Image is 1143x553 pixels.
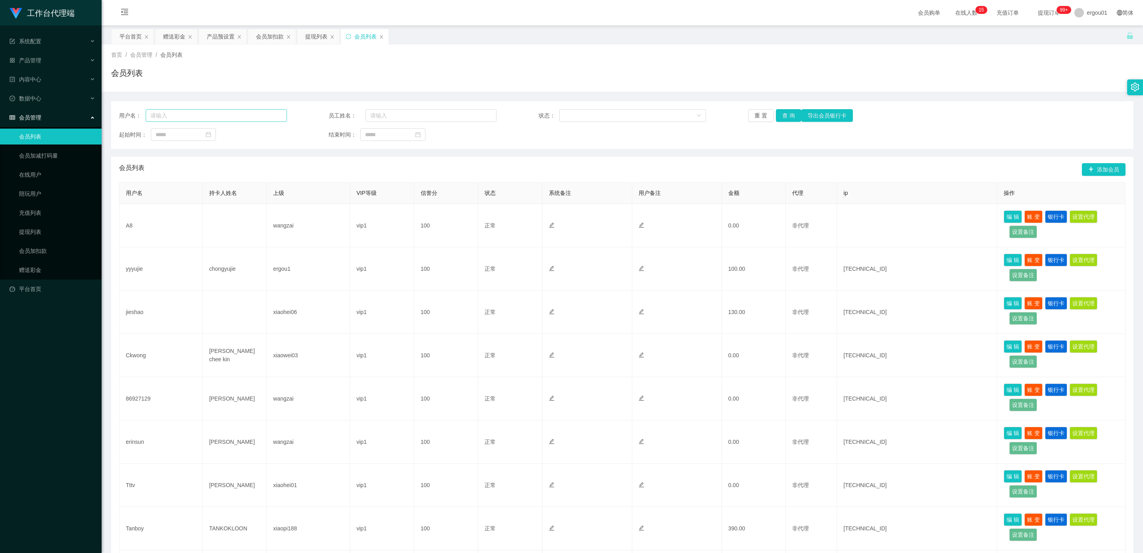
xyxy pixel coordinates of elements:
[119,464,203,507] td: Tttv
[119,163,144,176] span: 会员列表
[549,395,554,401] i: 图标: edit
[1024,340,1043,353] button: 账 变
[19,262,95,278] a: 赠送彩金
[837,247,997,291] td: [TECHNICAL_ID]
[414,247,478,291] td: 100
[1009,225,1037,238] button: 设置备注
[837,420,997,464] td: [TECHNICAL_ID]
[414,507,478,550] td: 100
[792,190,803,196] span: 代理
[792,222,809,229] span: 非代理
[976,6,987,14] sup: 15
[267,334,350,377] td: xiaowei03
[414,377,478,420] td: 100
[273,190,284,196] span: 上级
[722,247,786,291] td: 100.00
[1024,210,1043,223] button: 账 变
[414,334,478,377] td: 100
[722,204,786,247] td: 0.00
[1024,513,1043,526] button: 账 变
[286,35,291,39] i: 图标: close
[722,377,786,420] td: 0.00
[1004,190,1015,196] span: 操作
[111,67,143,79] h1: 会员列表
[119,334,203,377] td: Ckwong
[1009,485,1037,498] button: 设置备注
[549,525,554,531] i: 图标: edit
[639,309,644,314] i: 图标: edit
[485,222,496,229] span: 正常
[1009,312,1037,325] button: 设置备注
[256,29,284,44] div: 会员加扣款
[19,148,95,164] a: 会员加减打码量
[1045,297,1067,310] button: 银行卡
[144,35,149,39] i: 图标: close
[549,352,554,358] i: 图标: edit
[203,420,267,464] td: [PERSON_NAME]
[415,132,421,137] i: 图标: calendar
[267,377,350,420] td: wangzai
[1045,210,1067,223] button: 银行卡
[639,222,644,228] i: 图标: edit
[414,291,478,334] td: 100
[549,439,554,444] i: 图标: edit
[350,507,414,550] td: vip1
[639,525,644,531] i: 图标: edit
[1024,383,1043,396] button: 账 变
[1070,513,1097,526] button: 设置代理
[346,34,351,39] i: 图标: sync
[639,352,644,358] i: 图标: edit
[639,190,661,196] span: 用户备注
[1004,254,1022,266] button: 编 辑
[267,507,350,550] td: xiaopi188
[792,525,809,532] span: 非代理
[485,525,496,532] span: 正常
[330,35,335,39] i: 图标: close
[119,204,203,247] td: A8
[119,377,203,420] td: 86927129
[10,95,41,102] span: 数据中心
[837,377,997,420] td: [TECHNICAL_ID]
[209,190,237,196] span: 持卡人姓名
[27,0,75,26] h1: 工作台代理端
[267,204,350,247] td: wangzai
[10,115,15,120] i: 图标: table
[163,29,185,44] div: 赠送彩金
[1070,427,1097,439] button: 设置代理
[1034,10,1064,15] span: 提现订单
[1070,210,1097,223] button: 设置代理
[1131,83,1139,91] i: 图标: setting
[267,420,350,464] td: wangzai
[1024,470,1043,483] button: 账 变
[237,35,242,39] i: 图标: close
[10,10,75,16] a: 工作台代理端
[10,114,41,121] span: 会员管理
[366,109,496,122] input: 请输入
[837,464,997,507] td: [TECHNICAL_ID]
[1004,427,1022,439] button: 编 辑
[350,247,414,291] td: vip1
[156,52,157,58] span: /
[1004,297,1022,310] button: 编 辑
[414,204,478,247] td: 100
[354,29,377,44] div: 会员列表
[19,224,95,240] a: 提现列表
[1009,442,1037,455] button: 设置备注
[485,309,496,315] span: 正常
[1126,32,1133,39] i: 图标: unlock
[485,439,496,445] span: 正常
[843,190,848,196] span: ip
[776,109,801,122] button: 查 询
[19,129,95,145] a: 会员列表
[1045,513,1067,526] button: 银行卡
[792,395,809,402] span: 非代理
[485,482,496,488] span: 正常
[1004,513,1022,526] button: 编 辑
[1004,210,1022,223] button: 编 辑
[119,112,146,120] span: 用户名：
[305,29,327,44] div: 提现列表
[979,6,981,14] p: 1
[549,309,554,314] i: 图标: edit
[119,247,203,291] td: yyyujie
[203,377,267,420] td: [PERSON_NAME]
